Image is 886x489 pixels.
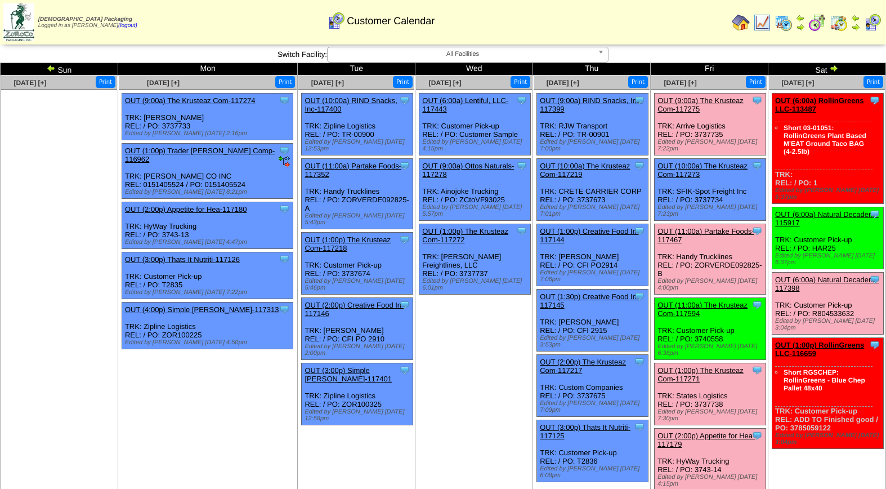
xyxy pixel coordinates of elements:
a: (logout) [118,23,137,29]
a: OUT (11:00a) Partake Foods-117352 [305,162,401,179]
div: TRK: [PERSON_NAME] Freightlines, LLC REL: / PO: 3737737 [419,224,531,295]
div: TRK: Handy Trucklines REL: / PO: ZORVERDE092825-B [655,224,766,295]
div: Edited by [PERSON_NAME] [DATE] 4:15pm [657,474,766,487]
img: Tooltip [279,304,290,315]
img: Tooltip [634,95,645,106]
span: Logged in as [PERSON_NAME] [38,16,137,29]
span: Customer Calendar [347,15,435,27]
img: Tooltip [634,160,645,171]
div: TRK: [PERSON_NAME] REL: / PO: CFI PO 2910 [302,298,413,360]
button: Print [275,76,295,88]
img: zoroco-logo-small.webp [3,3,34,41]
div: TRK: Zipline Logistics REL: / PO: ZOR100225 [122,303,293,349]
td: Thu [533,63,651,75]
div: Edited by [PERSON_NAME] [DATE] 2:16pm [125,130,293,137]
a: OUT (1:00p) The Krusteaz Com-117271 [657,366,744,383]
div: TRK: Arrive Logistics REL: / PO: 3737735 [655,94,766,155]
img: arrowright.gif [796,23,805,32]
div: Edited by [PERSON_NAME] [DATE] 4:47pm [125,239,293,246]
div: Edited by [PERSON_NAME] [DATE] 6:08pm [540,465,648,479]
a: OUT (6:00a) Natural Decadenc-117398 [775,275,879,292]
td: Sun [1,63,118,75]
div: Edited by [PERSON_NAME] [DATE] 6:01pm [422,278,530,291]
td: Tue [298,63,415,75]
a: [DATE] [+] [14,79,46,87]
div: Edited by [PERSON_NAME] [DATE] 7:00pm [540,139,648,152]
span: [DATE] [+] [429,79,462,87]
div: TRK: Zipline Logistics REL: / PO: TR-00900 [302,94,413,155]
button: Print [96,76,115,88]
img: Tooltip [634,225,645,237]
img: Tooltip [869,208,880,220]
div: Edited by [PERSON_NAME] [DATE] 7:22pm [657,139,766,152]
div: TRK: Customer Pick-up REL: / PO: Customer Sample [419,94,531,155]
div: Edited by [PERSON_NAME] [DATE] 4:00pm [657,278,766,291]
span: [DATE] [+] [547,79,579,87]
div: TRK: HyWay Trucking REL: / PO: 3743-13 [122,202,293,249]
img: calendarcustomer.gif [863,14,881,32]
div: Edited by [PERSON_NAME] [DATE] 7:09pm [540,400,648,414]
div: Edited by [PERSON_NAME] [DATE] 7:30pm [657,408,766,422]
img: arrowleft.gif [796,14,805,23]
button: Print [746,76,766,88]
img: calendarcustomer.gif [327,12,345,30]
img: Tooltip [869,339,880,350]
img: Tooltip [751,430,763,441]
div: TRK: Customer Pick-up REL: / PO: 3740558 [655,298,766,360]
div: Edited by [PERSON_NAME] [DATE] 3:04pm [775,432,883,446]
div: Edited by [PERSON_NAME] [DATE] 3:53pm [540,335,648,348]
a: OUT (6:00a) RollinGreens LLC-113487 [775,96,863,113]
button: Print [628,76,648,88]
a: OUT (9:00a) The Krusteaz Com-117274 [125,96,255,105]
img: Tooltip [634,291,645,302]
div: Edited by [PERSON_NAME] [DATE] 7:22pm [125,289,293,296]
a: OUT (10:00a) The Krusteaz Com-117219 [540,162,630,179]
span: [DATE] [+] [311,79,344,87]
div: Edited by [PERSON_NAME] [DATE] 4:50pm [125,339,293,346]
a: OUT (11:00a) The Krusteaz Com-117594 [657,301,748,318]
a: OUT (1:00p) The Krusteaz Com-117218 [305,235,391,252]
img: Tooltip [634,356,645,367]
div: TRK: Customer Pick-up REL: / PO: T2835 [122,252,293,299]
a: Short RGSCHEP: RollinGreens - Blue Chep Pallet 48x40 [784,368,865,392]
td: Sat [768,63,886,75]
div: Edited by [PERSON_NAME] [DATE] 5:57pm [422,204,530,217]
img: arrowleft.gif [47,64,56,73]
img: Tooltip [869,274,880,285]
div: TRK: [PERSON_NAME] REL: / PO: 3737733 [122,94,293,140]
img: calendarprod.gif [775,14,793,32]
a: OUT (2:00p) The Krusteaz Com-117217 [540,358,626,375]
div: TRK: Handy Trucklines REL: / PO: ZORVERDE092825-A [302,159,413,229]
div: TRK: [PERSON_NAME] REL: / PO: CFI PO2914 [537,224,648,286]
img: Tooltip [751,225,763,237]
img: arrowright.gif [829,64,838,73]
td: Fri [651,63,768,75]
div: TRK: [PERSON_NAME] CO INC REL: 0151405524 / PO: 0151405524 [122,144,293,199]
a: OUT (3:00p) Simple [PERSON_NAME]-117401 [305,366,392,383]
a: OUT (6:00a) Natural Decadenc-115917 [775,210,879,227]
a: OUT (9:00a) The Krusteaz Com-117275 [657,96,744,113]
a: OUT (3:00p) Thats It Nutriti-117125 [540,423,630,440]
a: OUT (1:30p) Creative Food In-117145 [540,292,639,309]
div: TRK: [PERSON_NAME] REL: / PO: CFI 2915 [537,290,648,352]
span: [DEMOGRAPHIC_DATA] Packaging [38,16,132,23]
img: arrowleft.gif [851,14,860,23]
div: TRK: States Logistics REL: / PO: 3737738 [655,363,766,425]
img: Tooltip [399,299,410,310]
img: Tooltip [516,160,527,171]
img: Tooltip [279,145,290,156]
img: Tooltip [751,95,763,106]
img: Tooltip [751,364,763,376]
div: Edited by [PERSON_NAME] [DATE] 7:23pm [657,204,766,217]
img: Tooltip [869,95,880,106]
a: [DATE] [+] [781,79,814,87]
div: TRK: CRETE CARRIER CORP REL: / PO: 3737673 [537,159,648,221]
div: Edited by [PERSON_NAME] [DATE] 3:04pm [775,318,883,331]
div: Edited by [PERSON_NAME] [DATE] 12:53pm [305,139,413,152]
img: Tooltip [751,299,763,310]
img: Tooltip [279,95,290,106]
a: OUT (11:00a) Partake Foods-117467 [657,227,754,244]
a: OUT (9:00a) RIND Snacks, Inc-117399 [540,96,643,113]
